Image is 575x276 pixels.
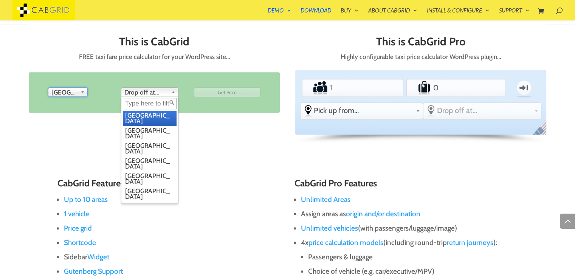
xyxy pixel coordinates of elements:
label: Number of Passengers [303,80,328,95]
a: 1 vehicle [64,209,90,218]
input: Number of Passengers [328,80,377,95]
li: [GEOGRAPHIC_DATA] [123,171,177,186]
h2: This is CabGrid [29,36,280,51]
li: (with passengers/luggage/image) [301,221,518,236]
a: About CabGrid [368,8,417,20]
a: origin and/or destination [346,209,420,218]
a: Buy [341,8,359,20]
li: Passengers & luggage [308,250,518,264]
a: return journeys [447,238,493,247]
div: Select the place the destination address is within [423,103,541,118]
a: price calculation models [308,238,383,247]
span: [GEOGRAPHIC_DATA] [51,88,77,97]
h2: This is CabGrid Pro [295,36,546,51]
li: [GEOGRAPHIC_DATA] [123,186,177,202]
li: [GEOGRAPHIC_DATA] [123,111,177,126]
li: [GEOGRAPHIC_DATA] [123,141,177,156]
a: Unlimited vehicles [301,224,358,233]
a: CabGrid Taxi Plugin [12,5,75,13]
input: Get Price [194,87,260,97]
a: Gutenberg Support [64,267,123,276]
a: Shortcode [64,238,96,247]
label: Number of Suitcases [408,80,432,95]
a: Demo [268,8,291,20]
a: Price grid [64,224,92,233]
li: Sidebar [64,250,281,264]
h3: CabGrid Pro Features [294,178,518,192]
div: Select the place the starting address falls within [301,103,423,118]
span: Drop off at... [124,88,168,97]
a: Widget [87,253,109,261]
li: [GEOGRAPHIC_DATA] [123,126,177,141]
p: Highly configurable taxi price calculator WordPress plugin… [295,51,546,62]
input: Type here to filter list... [123,98,177,109]
span: English [531,119,555,144]
label: One-way [509,77,539,99]
a: Install & Configure [427,8,490,20]
a: Download [301,8,331,20]
p: FREE taxi fare price calculator for your WordPress site… [29,51,280,62]
a: Unlimited Areas [301,195,350,204]
div: Pick up [48,87,88,97]
h3: CabGrid Features [57,178,281,192]
a: Support [499,8,530,20]
a: Up to 10 areas [64,195,108,204]
div: Drop off [121,87,178,97]
li: Assign areas as [301,207,518,221]
span: Drop off at... [437,106,531,115]
input: Number of Suitcases [432,80,480,95]
span: Pick up from... [314,106,413,115]
li: [GEOGRAPHIC_DATA] [123,156,177,171]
